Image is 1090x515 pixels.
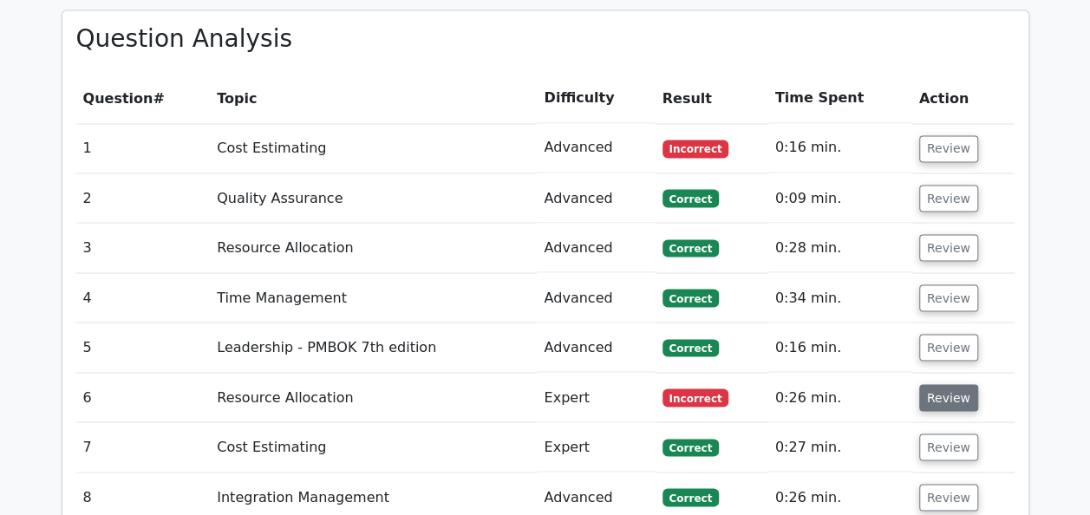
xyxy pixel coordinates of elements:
[919,135,978,162] button: Review
[537,223,655,272] td: Advanced
[76,223,211,272] td: 3
[662,239,719,257] span: Correct
[210,323,537,372] td: Leadership - PMBOK 7th edition
[656,74,768,123] th: Result
[919,434,978,460] button: Review
[919,484,978,511] button: Review
[768,123,912,173] td: 0:16 min.
[210,123,537,173] td: Cost Estimating
[210,173,537,223] td: Quality Assurance
[768,273,912,323] td: 0:34 min.
[210,273,537,323] td: Time Management
[83,90,153,107] span: Question
[662,388,729,406] span: Incorrect
[912,74,1015,123] th: Action
[768,74,912,123] th: Time Spent
[210,422,537,472] td: Cost Estimating
[76,74,211,123] th: #
[537,123,655,173] td: Advanced
[768,373,912,422] td: 0:26 min.
[768,422,912,472] td: 0:27 min.
[76,24,1015,54] h3: Question Analysis
[76,323,211,372] td: 5
[537,74,655,123] th: Difficulty
[662,189,719,206] span: Correct
[768,323,912,372] td: 0:16 min.
[537,422,655,472] td: Expert
[768,173,912,223] td: 0:09 min.
[662,339,719,356] span: Correct
[537,323,655,372] td: Advanced
[76,123,211,173] td: 1
[919,284,978,311] button: Review
[210,373,537,422] td: Resource Allocation
[919,334,978,361] button: Review
[210,223,537,272] td: Resource Allocation
[76,273,211,323] td: 4
[919,185,978,212] button: Review
[662,439,719,456] span: Correct
[76,422,211,472] td: 7
[919,384,978,411] button: Review
[537,173,655,223] td: Advanced
[537,373,655,422] td: Expert
[76,173,211,223] td: 2
[662,289,719,306] span: Correct
[210,74,537,123] th: Topic
[919,234,978,261] button: Review
[537,273,655,323] td: Advanced
[662,140,729,157] span: Incorrect
[768,223,912,272] td: 0:28 min.
[76,373,211,422] td: 6
[662,488,719,505] span: Correct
